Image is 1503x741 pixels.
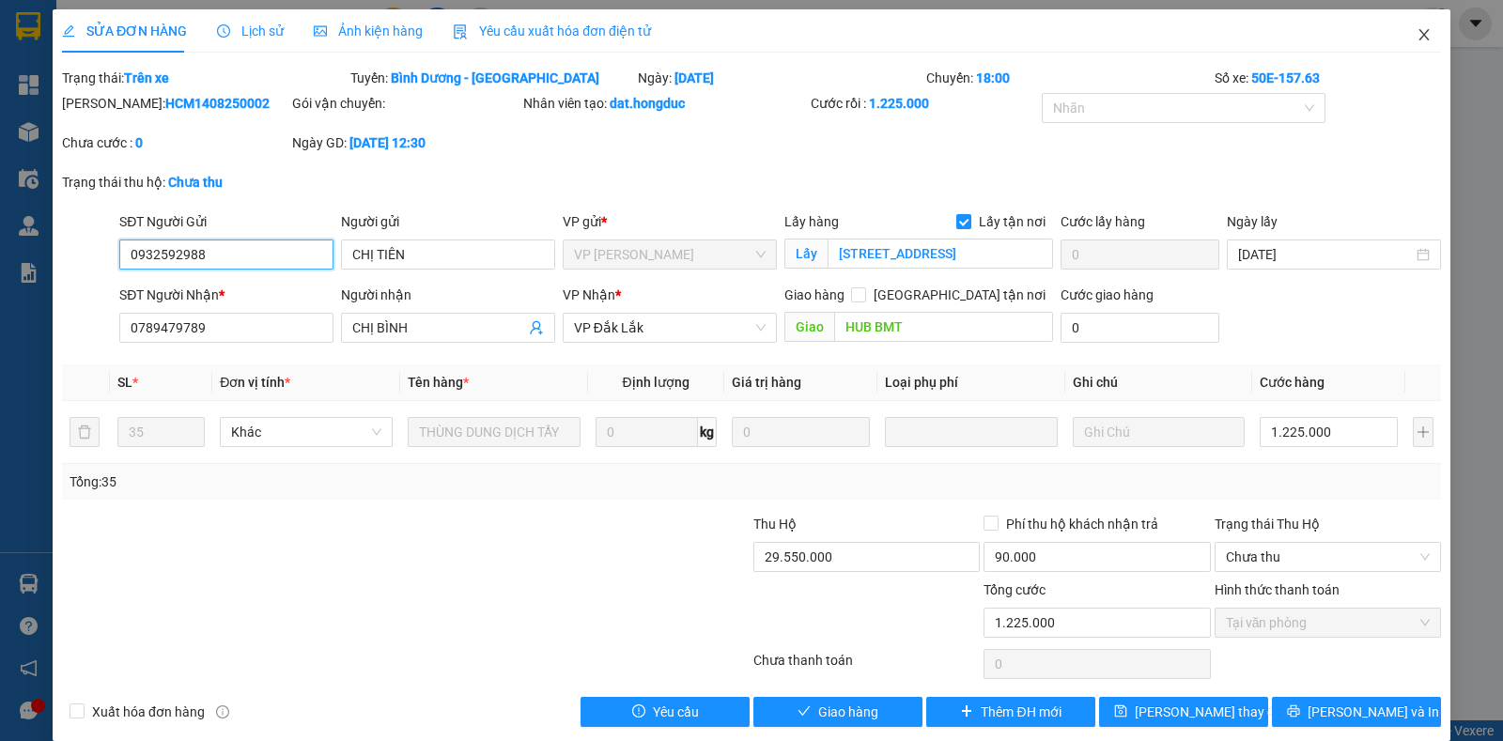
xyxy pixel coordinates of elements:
[732,417,870,447] input: 0
[753,517,797,532] span: Thu Hộ
[653,702,699,722] span: Yêu cầu
[1135,702,1285,722] span: [PERSON_NAME] thay đổi
[85,702,212,722] span: Xuất hóa đơn hàng
[753,697,922,727] button: checkGiao hàng
[636,68,924,88] div: Ngày:
[529,320,544,335] span: user-add
[1114,704,1127,719] span: save
[292,132,519,153] div: Ngày GD:
[866,285,1053,305] span: [GEOGRAPHIC_DATA] tận nơi
[784,214,839,229] span: Lấy hàng
[314,24,327,38] span: picture
[574,240,766,269] span: VP Hồ Chí Minh
[623,375,690,390] span: Định lượng
[869,96,929,111] b: 1.225.000
[1287,704,1300,719] span: printer
[453,24,468,39] img: icon
[924,68,1213,88] div: Chuyến:
[292,93,519,114] div: Gói vận chuyển:
[674,70,714,85] b: [DATE]
[349,135,426,150] b: [DATE] 12:30
[563,287,615,302] span: VP Nhận
[1227,214,1278,229] label: Ngày lấy
[70,471,581,492] div: Tổng: 35
[1061,239,1219,270] input: Cước lấy hàng
[1061,214,1145,229] label: Cước lấy hàng
[216,705,229,718] span: info-circle
[1215,514,1441,534] div: Trạng thái Thu Hộ
[220,375,290,390] span: Đơn vị tính
[119,285,333,305] div: SĐT Người Nhận
[341,285,555,305] div: Người nhận
[818,702,878,722] span: Giao hàng
[60,68,349,88] div: Trạng thái:
[168,175,223,190] b: Chưa thu
[581,697,750,727] button: exclamation-circleYêu cầu
[119,211,333,232] div: SĐT Người Gửi
[453,23,651,39] span: Yêu cầu xuất hóa đơn điện tử
[1417,27,1432,42] span: close
[632,704,645,719] span: exclamation-circle
[1073,417,1246,447] input: Ghi Chú
[984,582,1046,597] span: Tổng cước
[1226,543,1430,571] span: Chưa thu
[1213,68,1443,88] div: Số xe:
[1308,702,1439,722] span: [PERSON_NAME] và In
[1413,417,1433,447] button: plus
[574,314,766,342] span: VP Đắk Lắk
[62,24,75,38] span: edit
[349,68,637,88] div: Tuyến:
[314,23,423,39] span: Ảnh kiện hàng
[62,93,288,114] div: [PERSON_NAME]:
[999,514,1166,534] span: Phí thu hộ khách nhận trả
[798,704,811,719] span: check
[124,70,169,85] b: Trên xe
[408,375,469,390] span: Tên hàng
[391,70,599,85] b: Bình Dương - [GEOGRAPHIC_DATA]
[811,93,1037,114] div: Cước rồi :
[828,239,1054,269] input: Lấy tận nơi
[834,312,1054,342] input: Dọc đường
[341,211,555,232] div: Người gửi
[408,417,581,447] input: VD: Bàn, Ghế
[1260,375,1325,390] span: Cước hàng
[62,132,288,153] div: Chưa cước :
[1061,313,1219,343] input: Cước giao hàng
[1226,609,1430,637] span: Tại văn phòng
[981,702,1061,722] span: Thêm ĐH mới
[1065,364,1253,401] th: Ghi chú
[732,375,801,390] span: Giá trị hàng
[62,23,187,39] span: SỬA ĐƠN HÀNG
[70,417,100,447] button: delete
[877,364,1065,401] th: Loại phụ phí
[231,418,381,446] span: Khác
[751,650,982,683] div: Chưa thanh toán
[1215,582,1340,597] label: Hình thức thanh toán
[971,211,1053,232] span: Lấy tận nơi
[62,172,347,193] div: Trạng thái thu hộ:
[1398,9,1450,62] button: Close
[1061,287,1154,302] label: Cước giao hàng
[1238,244,1413,265] input: Ngày lấy
[610,96,685,111] b: dat.hongduc
[165,96,270,111] b: HCM1408250002
[1272,697,1441,727] button: printer[PERSON_NAME] và In
[523,93,808,114] div: Nhân viên tạo:
[135,135,143,150] b: 0
[976,70,1010,85] b: 18:00
[1099,697,1268,727] button: save[PERSON_NAME] thay đổi
[563,211,777,232] div: VP gửi
[1251,70,1320,85] b: 50E-157.63
[117,375,132,390] span: SL
[926,697,1095,727] button: plusThêm ĐH mới
[217,23,284,39] span: Lịch sử
[698,417,717,447] span: kg
[217,24,230,38] span: clock-circle
[784,312,834,342] span: Giao
[960,704,973,719] span: plus
[784,287,844,302] span: Giao hàng
[784,239,828,269] span: Lấy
